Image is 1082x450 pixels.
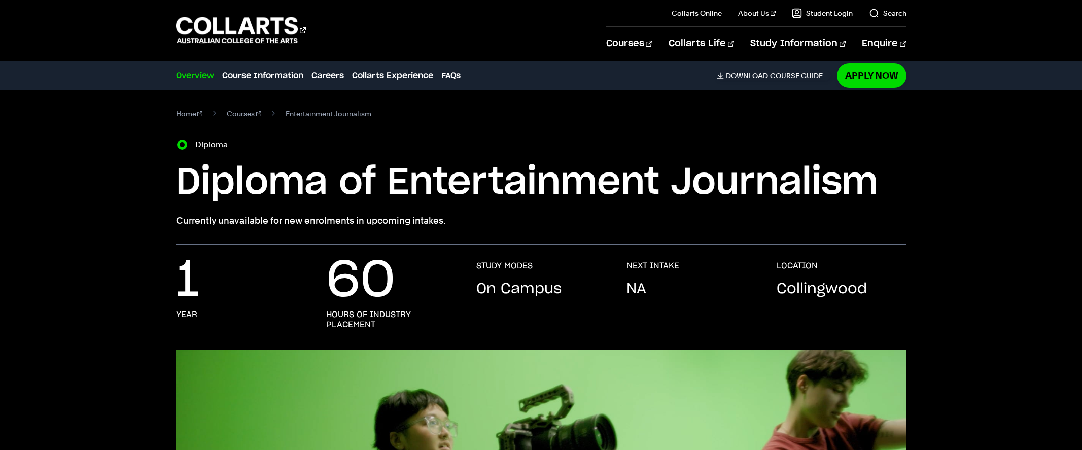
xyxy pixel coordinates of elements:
a: Overview [176,70,214,82]
span: Entertainment Journalism [286,107,371,121]
a: Collarts Online [672,8,722,18]
a: Courses [606,27,652,60]
a: DownloadCourse Guide [717,71,831,80]
p: 1 [176,261,199,301]
label: Diploma [195,137,234,152]
p: NA [626,279,646,299]
a: Collarts Experience [352,70,433,82]
h3: LOCATION [777,261,818,271]
p: Currently unavailable for new enrolments in upcoming intakes. [176,214,906,228]
a: FAQs [441,70,461,82]
a: Course Information [222,70,303,82]
a: Home [176,107,203,121]
a: Careers [311,70,344,82]
p: 60 [326,261,395,301]
div: Go to homepage [176,16,306,45]
a: About Us [738,8,776,18]
span: Download [726,71,768,80]
a: Courses [227,107,261,121]
a: Student Login [792,8,853,18]
a: Search [869,8,906,18]
h3: hours of industry placement [326,309,456,330]
h3: year [176,309,197,320]
h3: STUDY MODES [476,261,533,271]
a: Apply Now [837,63,906,87]
p: Collingwood [777,279,867,299]
a: Study Information [750,27,846,60]
h3: NEXT INTAKE [626,261,679,271]
p: On Campus [476,279,562,299]
a: Enquire [862,27,906,60]
a: Collarts Life [669,27,734,60]
h1: Diploma of Entertainment Journalism [176,160,906,205]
